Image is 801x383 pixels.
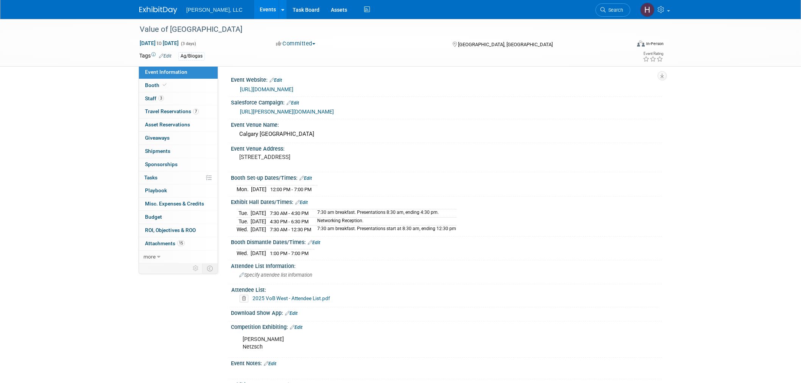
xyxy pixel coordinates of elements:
[586,39,664,51] div: Event Format
[139,158,218,171] a: Sponsorships
[145,201,204,207] span: Misc. Expenses & Credits
[285,311,298,316] a: Edit
[144,174,157,181] span: Tasks
[145,69,187,75] span: Event Information
[237,217,251,226] td: Tue.
[139,184,218,197] a: Playbook
[145,161,178,167] span: Sponsorships
[145,108,199,114] span: Travel Reservations
[186,7,243,13] span: [PERSON_NAME], LLC
[287,100,299,106] a: Edit
[163,83,167,87] i: Booth reservation complete
[139,145,218,158] a: Shipments
[139,224,218,237] a: ROI, Objectives & ROO
[237,226,251,234] td: Wed.
[239,272,312,278] span: Specify attendee list information
[270,187,312,192] span: 12:00 PM - 7:00 PM
[139,211,218,224] a: Budget
[177,240,185,246] span: 15
[137,23,619,36] div: Value of [GEOGRAPHIC_DATA]
[270,251,309,256] span: 1:00 PM - 7:00 PM
[240,296,251,301] a: Delete attachment?
[239,154,402,160] pre: [STREET_ADDRESS]
[139,6,177,14] img: ExhibitDay
[252,295,330,301] a: 2025 VoB West - Attendee List.pdf
[145,187,167,193] span: Playbook
[156,40,163,46] span: to
[313,209,456,218] td: 7:30 am breakfast. Presentations 8:30 am, ending 4:30 pm.
[251,249,266,257] td: [DATE]
[139,237,218,250] a: Attachments15
[145,214,162,220] span: Budget
[458,42,553,47] span: [GEOGRAPHIC_DATA], [GEOGRAPHIC_DATA]
[139,92,218,105] a: Staff3
[145,135,170,141] span: Giveaways
[231,97,662,107] div: Salesforce Campaign:
[231,143,662,153] div: Event Venue Address:
[643,52,663,56] div: Event Rating
[145,227,196,233] span: ROI, Objectives & ROO
[145,240,185,246] span: Attachments
[251,209,266,218] td: [DATE]
[143,254,156,260] span: more
[231,74,662,84] div: Event Website:
[139,171,218,184] a: Tasks
[139,251,218,263] a: more
[237,209,251,218] td: Tue.
[273,40,318,48] button: Committed
[231,237,662,246] div: Booth Dismantle Dates/Times:
[237,185,251,193] td: Mon.
[646,41,664,47] div: In-Person
[290,325,302,330] a: Edit
[139,105,218,118] a: Travel Reservations7
[240,86,293,92] a: [URL][DOMAIN_NAME]
[145,95,164,101] span: Staff
[139,52,171,61] td: Tags
[231,284,658,294] div: Attendee List:
[270,210,309,216] span: 7:30 AM - 4:30 PM
[231,119,662,129] div: Event Venue Name:
[231,358,662,367] div: Event Notes:
[203,263,218,273] td: Toggle Event Tabs
[145,121,190,128] span: Asset Reservations
[251,217,266,226] td: [DATE]
[231,196,662,206] div: Exhibit Hall Dates/Times:
[159,53,171,59] a: Edit
[237,249,251,257] td: Wed.
[180,41,196,46] span: (3 days)
[270,78,282,83] a: Edit
[139,40,179,47] span: [DATE] [DATE]
[237,332,578,355] div: [PERSON_NAME] Netzsch
[145,148,170,154] span: Shipments
[313,226,456,234] td: 7:30 am breakfast. Presentations start at 8:30 am, ending 12:30 pm
[189,263,203,273] td: Personalize Event Tab Strip
[231,307,662,317] div: Download Show App:
[139,66,218,79] a: Event Information
[595,3,630,17] a: Search
[158,95,164,101] span: 3
[139,118,218,131] a: Asset Reservations
[251,185,266,193] td: [DATE]
[231,321,662,331] div: Competition Exhibiting:
[231,172,662,182] div: Booth Set-up Dates/Times:
[193,109,199,114] span: 7
[270,227,311,232] span: 7:30 AM - 12:30 PM
[264,361,276,366] a: Edit
[270,219,309,224] span: 4:30 PM - 6:30 PM
[299,176,312,181] a: Edit
[308,240,320,245] a: Edit
[637,40,645,47] img: Format-Inperson.png
[240,109,334,115] a: [URL][PERSON_NAME][DOMAIN_NAME]
[313,217,456,226] td: Networking Reception.
[640,3,655,17] img: Hannah Mulholland
[251,226,266,234] td: [DATE]
[606,7,623,13] span: Search
[178,52,205,60] div: Ag/Biogas
[295,200,308,205] a: Edit
[231,260,662,270] div: Attendee List Information:
[145,82,168,88] span: Booth
[139,79,218,92] a: Booth
[139,132,218,145] a: Giveaways
[237,128,656,140] div: Calgary [GEOGRAPHIC_DATA]
[139,198,218,210] a: Misc. Expenses & Credits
